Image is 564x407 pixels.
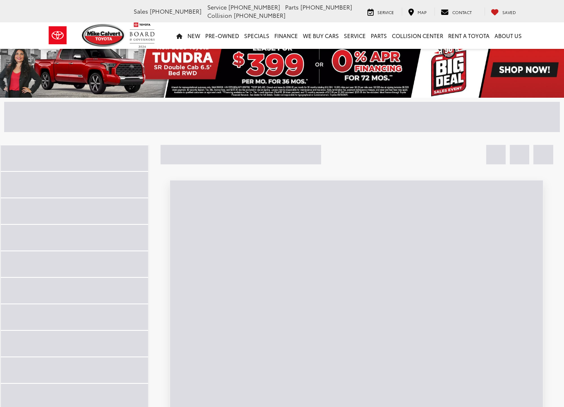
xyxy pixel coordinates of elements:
[434,7,478,16] a: Contact
[207,11,232,19] span: Collision
[485,7,522,16] a: My Saved Vehicles
[341,22,368,49] a: Service
[82,24,126,47] img: Mike Calvert Toyota
[377,9,394,15] span: Service
[203,22,242,49] a: Pre-Owned
[150,7,202,15] span: [PHONE_NUMBER]
[361,7,400,16] a: Service
[368,22,389,49] a: Parts
[185,22,203,49] a: New
[207,3,227,11] span: Service
[134,7,148,15] span: Sales
[402,7,433,16] a: Map
[285,3,299,11] span: Parts
[228,3,280,11] span: [PHONE_NUMBER]
[242,22,272,49] a: Specials
[174,22,185,49] a: Home
[389,22,446,49] a: Collision Center
[300,3,352,11] span: [PHONE_NUMBER]
[452,9,472,15] span: Contact
[492,22,524,49] a: About Us
[300,22,341,49] a: WE BUY CARS
[446,22,492,49] a: Rent a Toyota
[418,9,427,15] span: Map
[272,22,300,49] a: Finance
[234,11,286,19] span: [PHONE_NUMBER]
[502,9,516,15] span: Saved
[42,22,73,49] img: Toyota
